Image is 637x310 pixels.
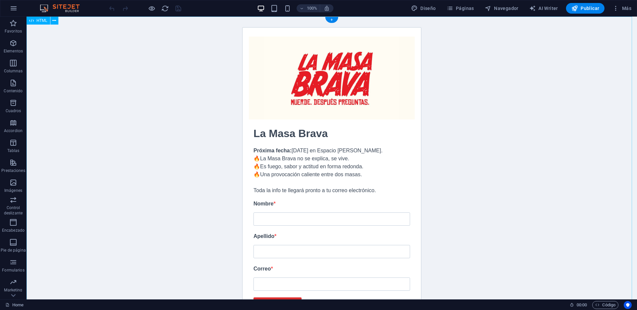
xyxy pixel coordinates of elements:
[624,301,632,309] button: Usercentrics
[38,4,88,12] img: Editor Logo
[4,88,23,94] p: Contenido
[297,4,320,12] button: 100%
[5,29,22,34] p: Favoritos
[411,5,436,12] span: Diseño
[570,301,587,309] h6: Tiempo de la sesión
[2,228,25,233] p: Encabezado
[482,3,521,14] button: Navegador
[612,5,631,12] span: Más
[2,268,24,273] p: Formularios
[581,302,582,307] span: :
[4,188,22,193] p: Imágenes
[5,301,24,309] a: Haz clic para cancelar la selección y doble clic para abrir páginas
[610,3,634,14] button: Más
[1,248,26,253] p: Pie de página
[4,68,23,74] p: Columnas
[6,108,21,114] p: Cuadros
[408,3,439,14] div: Diseño (Ctrl+Alt+Y)
[307,4,317,12] h6: 100%
[161,4,169,12] button: reload
[447,5,474,12] span: Páginas
[7,148,20,153] p: Tablas
[577,301,587,309] span: 00 00
[595,301,615,309] span: Código
[161,5,169,12] i: Volver a cargar página
[1,168,25,173] p: Prestaciones
[592,301,618,309] button: Código
[529,5,558,12] span: AI Writer
[4,128,23,133] p: Accordion
[4,48,23,54] p: Elementos
[4,287,22,293] p: Marketing
[571,5,600,12] span: Publicar
[148,4,156,12] button: Haz clic para salir del modo de previsualización y seguir editando
[408,3,439,14] button: Diseño
[444,3,477,14] button: Páginas
[566,3,605,14] button: Publicar
[325,17,338,23] div: +
[324,5,330,11] i: Al redimensionar, ajustar el nivel de zoom automáticamente para ajustarse al dispositivo elegido.
[485,5,519,12] span: Navegador
[527,3,561,14] button: AI Writer
[36,19,47,23] span: HTML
